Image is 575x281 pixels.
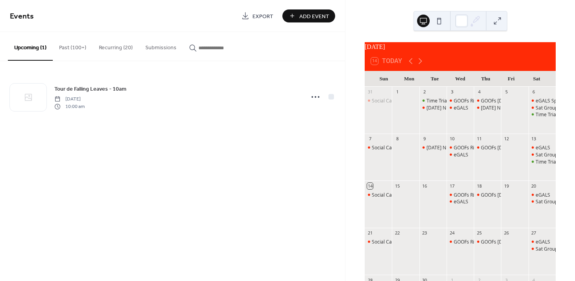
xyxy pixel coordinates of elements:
[454,151,468,158] div: eGALS
[476,230,482,236] div: 25
[365,42,556,52] div: [DATE]
[367,183,373,189] div: 14
[474,192,501,198] div: GOOFs Thursday Ride
[365,144,392,151] div: Social Cafe Ride
[427,144,465,151] div: [DATE] Night Ride
[531,89,537,95] div: 6
[529,151,556,158] div: Sat Group Ride
[419,104,447,111] div: Tuesday Night Ride
[529,111,556,118] div: Time Trial Saturday 9AM
[93,32,139,60] button: Recurring (20)
[367,230,373,236] div: 21
[372,192,407,198] div: Social Cafe Ride
[454,238,480,245] div: GOOFs Ride
[524,71,549,87] div: Sat
[422,89,428,95] div: 2
[481,97,523,104] div: GOOFs [DATE] Ride
[394,136,400,142] div: 8
[474,238,501,245] div: GOOFs Thursday Ride
[367,89,373,95] div: 31
[394,89,400,95] div: 1
[447,97,474,104] div: GOOFs Ride
[481,144,523,151] div: GOOFs [DATE] Ride
[503,136,509,142] div: 12
[529,238,556,245] div: eGALS
[481,192,523,198] div: GOOFs [DATE] Ride
[54,85,126,93] span: Tour de Falling Leaves - 10am
[54,103,85,110] span: 10:00 am
[529,158,556,165] div: Time Trial Saturday 9AM
[282,9,335,22] button: Add Event
[536,192,550,198] div: eGALS
[449,183,455,189] div: 17
[529,97,556,104] div: eGALS Special Ride
[252,12,273,20] span: Export
[365,97,392,104] div: Social Cafe Ride - 8AM
[447,104,474,111] div: eGALS
[447,71,473,87] div: Wed
[476,136,482,142] div: 11
[503,230,509,236] div: 26
[365,192,392,198] div: Social Cafe Ride
[529,144,556,151] div: eGALS
[419,97,447,104] div: Time Trial Tuesday 6:30PM
[372,97,421,104] div: Social Cafe Ride - 8AM
[372,238,407,245] div: Social Cafe Ride
[371,71,397,87] div: Sun
[474,97,501,104] div: GOOFs Thursday Ride
[447,238,474,245] div: GOOFs Ride
[481,104,519,111] div: [DATE] Night Ride
[427,104,465,111] div: [DATE] Night Ride
[8,32,53,61] button: Upcoming (1)
[54,96,85,103] span: [DATE]
[367,136,373,142] div: 7
[536,104,568,111] div: Sat Group Ride
[536,246,568,252] div: Sat Group Ride
[139,32,183,60] button: Submissions
[419,144,447,151] div: Tuesday Night Ride
[536,144,550,151] div: eGALS
[236,9,279,22] a: Export
[397,71,422,87] div: Mon
[531,136,537,142] div: 13
[447,144,474,151] div: GOOFs Ride
[529,246,556,252] div: Sat Group Ride
[454,192,480,198] div: GOOFs Ride
[422,230,428,236] div: 23
[447,151,474,158] div: eGALS
[529,192,556,198] div: eGALS
[474,104,501,111] div: Thursday Night Ride
[394,183,400,189] div: 15
[473,71,499,87] div: Thu
[449,89,455,95] div: 3
[503,89,509,95] div: 5
[422,71,447,87] div: Tue
[365,238,392,245] div: Social Cafe Ride
[531,183,537,189] div: 20
[454,198,468,205] div: eGALS
[529,104,556,111] div: Sat Group Ride
[529,198,556,205] div: Sat Group Ride
[474,144,501,151] div: GOOFs Thursday Ride
[531,230,537,236] div: 27
[394,230,400,236] div: 22
[454,144,480,151] div: GOOFs Ride
[422,136,428,142] div: 9
[536,151,568,158] div: Sat Group Ride
[503,183,509,189] div: 19
[372,144,407,151] div: Social Cafe Ride
[449,230,455,236] div: 24
[499,71,524,87] div: Fri
[454,104,468,111] div: eGALS
[476,183,482,189] div: 18
[447,192,474,198] div: GOOFs Ride
[449,136,455,142] div: 10
[476,89,482,95] div: 4
[10,9,34,24] span: Events
[53,32,93,60] button: Past (100+)
[454,97,480,104] div: GOOFs Ride
[536,238,550,245] div: eGALS
[447,198,474,205] div: eGALS
[536,198,568,205] div: Sat Group Ride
